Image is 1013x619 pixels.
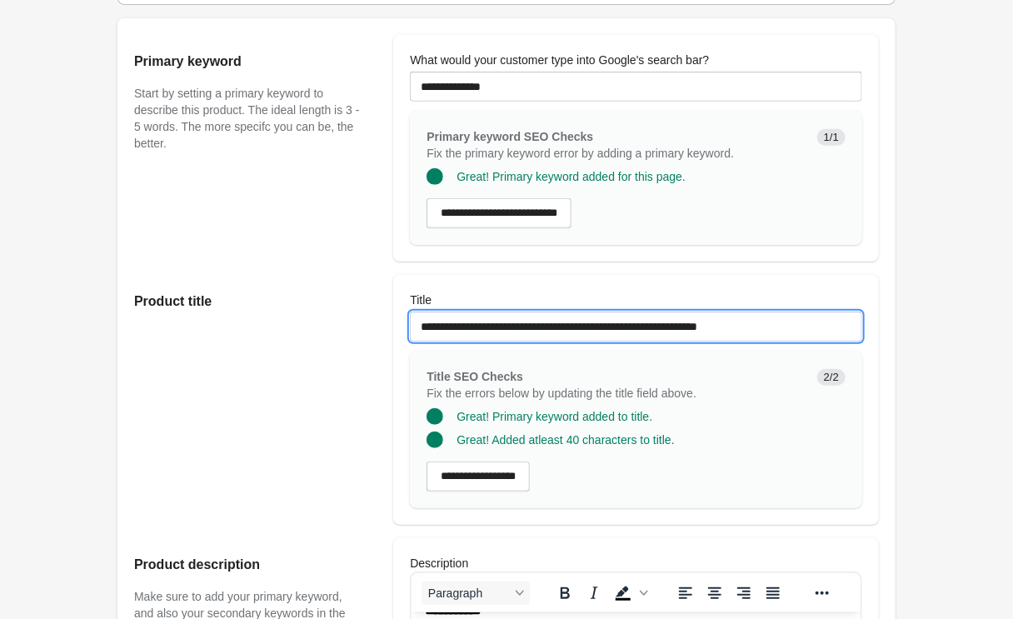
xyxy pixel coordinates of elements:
[730,582,758,605] button: Align right
[701,582,729,605] button: Align center
[580,582,608,605] button: Italic
[427,145,804,162] p: Fix the primary keyword error by adding a primary keyword.
[422,582,530,605] button: Blocks
[410,292,432,308] label: Title
[808,582,836,605] button: Reveal or hide additional toolbar items
[410,52,709,68] label: What would your customer type into Google's search bar?
[609,582,651,605] div: Background color
[134,555,360,575] h2: Product description
[551,582,579,605] button: Bold
[457,170,686,183] span: Great! Primary keyword added for this page.
[817,369,846,386] span: 2/2
[817,129,846,146] span: 1/1
[759,582,787,605] button: Justify
[134,85,360,152] p: Start by setting a primary keyword to describe this product. The ideal length is 3 - 5 words. The...
[134,292,360,312] h2: Product title
[457,433,674,447] span: Great! Added atleast 40 characters to title.
[427,370,523,383] span: Title SEO Checks
[457,410,652,423] span: Great! Primary keyword added to title.
[134,52,360,72] h2: Primary keyword
[427,385,804,402] p: Fix the errors below by updating the title field above.
[671,582,700,605] button: Align left
[428,587,510,600] span: Paragraph
[427,130,593,143] span: Primary keyword SEO Checks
